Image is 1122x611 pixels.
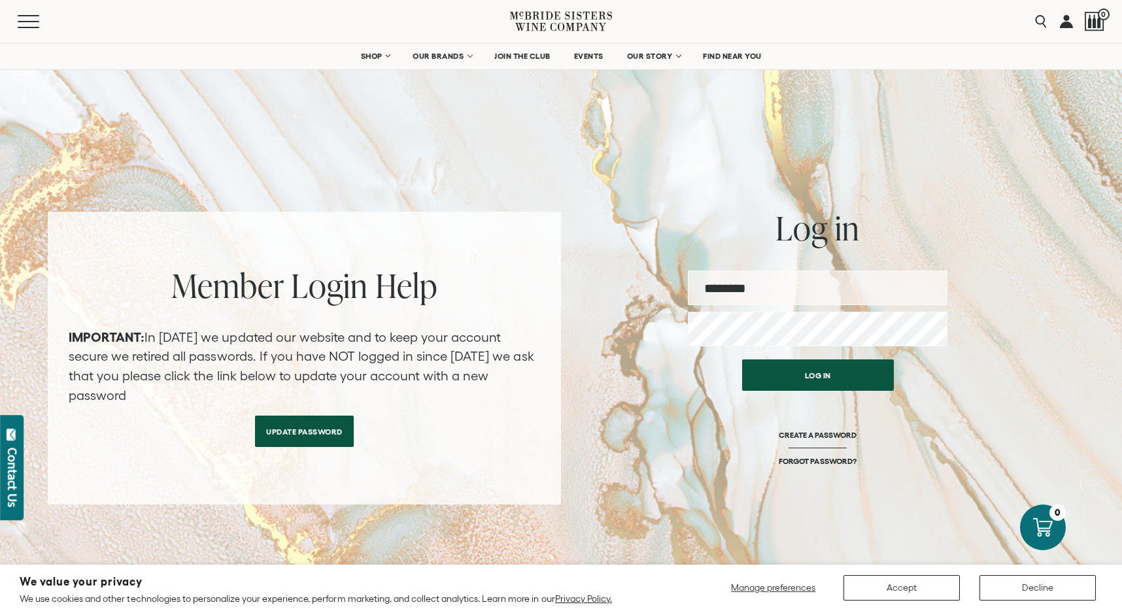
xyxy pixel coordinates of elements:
a: Update Password [255,416,354,447]
span: 0 [1098,8,1110,20]
h2: Member Login Help [69,269,540,302]
span: SHOP [360,52,382,61]
a: EVENTS [566,43,612,69]
a: FIND NEAR YOU [694,43,770,69]
span: FIND NEAR YOU [703,52,762,61]
a: OUR STORY [619,43,688,69]
span: Manage preferences [731,582,815,593]
button: Manage preferences [723,575,824,601]
div: 0 [1049,504,1066,521]
a: CREATE A PASSWORD [779,430,857,456]
button: Log in [742,359,894,391]
p: In [DATE] we updated our website and to keep your account secure we retired all passwords. If you... [69,328,540,405]
span: OUR STORY [627,52,673,61]
a: SHOP [352,43,398,69]
span: JOIN THE CLUB [494,52,551,61]
p: We use cookies and other technologies to personalize your experience, perform marketing, and coll... [20,593,612,604]
a: FORGOT PASSWORD? [779,456,856,466]
a: JOIN THE CLUB [486,43,559,69]
a: Privacy Policy. [555,593,612,604]
button: Decline [979,575,1096,601]
a: OUR BRANDS [404,43,479,69]
strong: IMPORTANT: [69,330,144,344]
div: Contact Us [6,448,19,507]
button: Mobile Menu Trigger [18,15,65,28]
h2: We value your privacy [20,576,612,587]
span: EVENTS [574,52,603,61]
button: Accept [843,575,960,601]
h2: Log in [688,212,947,244]
span: OUR BRANDS [413,52,464,61]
